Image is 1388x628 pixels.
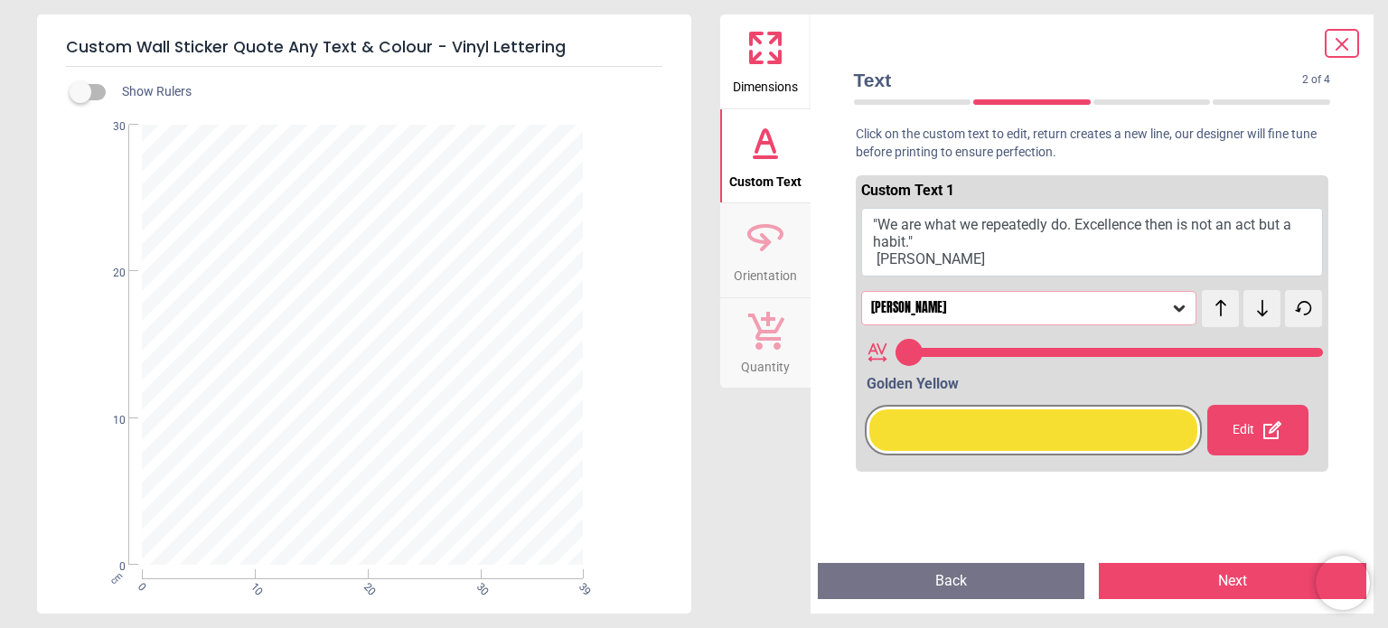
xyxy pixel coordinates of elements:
span: Quantity [741,350,790,377]
div: [PERSON_NAME] [869,301,1171,316]
h5: Custom Wall Sticker Quote Any Text & Colour - Vinyl Lettering [66,29,662,67]
button: "We are what we repeatedly do. Excellence then is not an act but a habit." [PERSON_NAME] [861,208,1324,277]
button: Back [818,563,1085,599]
button: Dimensions [720,14,811,108]
span: Dimensions [733,70,798,97]
span: 30 [91,119,126,135]
p: Click on the custom text to edit, return creates a new line, our designer will fine tune before p... [839,126,1346,161]
button: Orientation [720,203,811,297]
div: Edit [1207,405,1308,455]
span: Orientation [734,258,797,286]
button: Custom Text [720,109,811,203]
button: Quantity [720,298,811,389]
div: Show Rulers [80,81,691,103]
span: Custom Text 1 [861,182,954,199]
div: Golden Yellow [867,374,1324,394]
iframe: Brevo live chat [1316,556,1370,610]
span: Text [854,67,1303,93]
span: 2 of 4 [1302,72,1330,88]
span: Custom Text [729,164,802,192]
button: Next [1099,563,1366,599]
